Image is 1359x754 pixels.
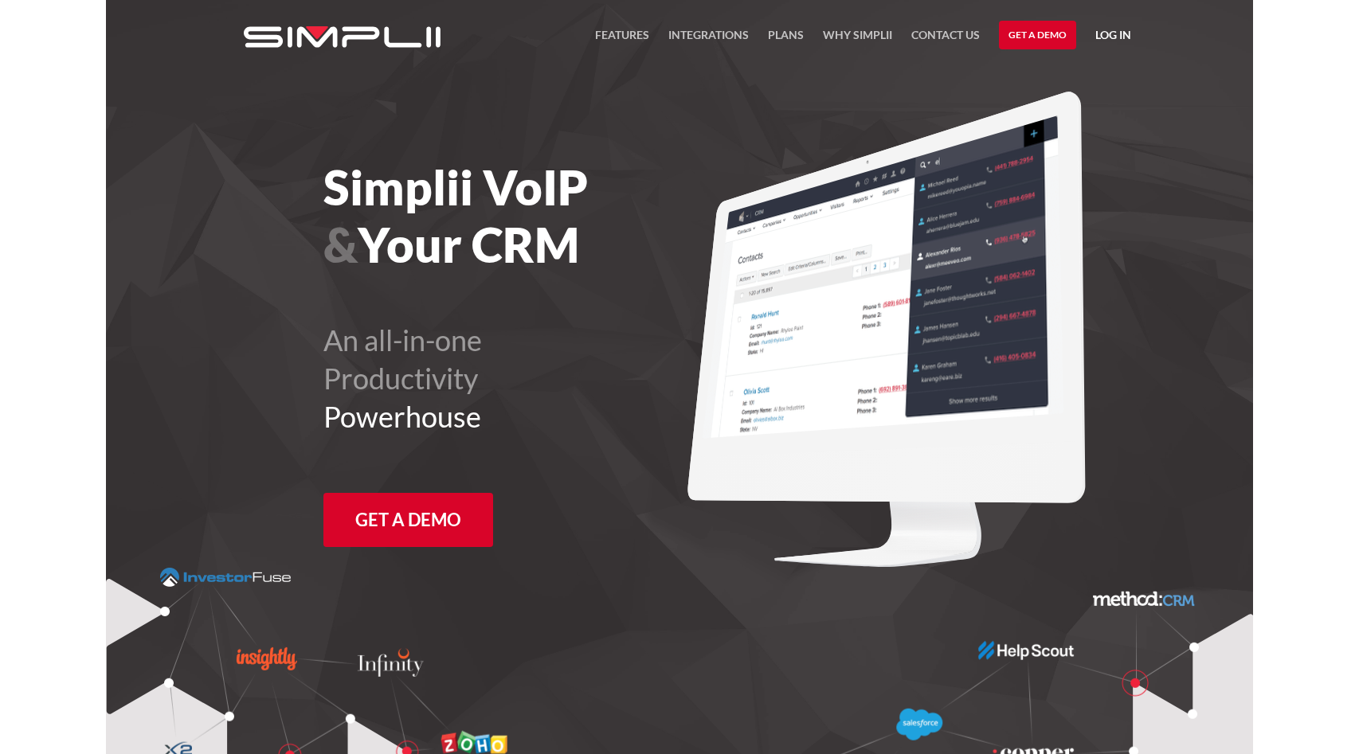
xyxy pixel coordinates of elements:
[244,26,441,48] img: Simplii
[911,25,980,54] a: Contact US
[768,25,804,54] a: Plans
[823,25,892,54] a: Why Simplii
[595,25,649,54] a: FEATURES
[323,158,767,273] h1: Simplii VoIP Your CRM
[323,321,767,436] h2: An all-in-one Productivity
[323,216,358,273] span: &
[999,21,1076,49] a: Get a Demo
[323,399,481,434] span: Powerhouse
[323,493,493,547] a: Get a Demo
[668,25,749,54] a: Integrations
[1095,25,1131,49] a: Log in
